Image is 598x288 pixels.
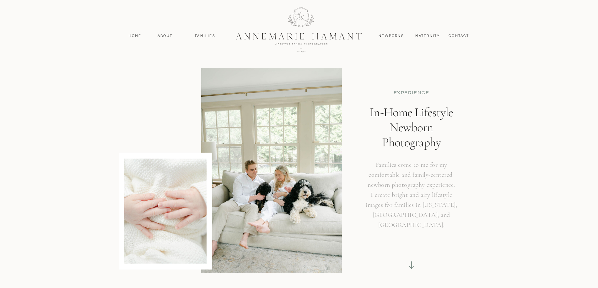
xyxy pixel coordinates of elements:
[191,33,219,39] a: Families
[445,33,473,39] a: contact
[359,105,464,155] h1: In-Home Lifestyle Newborn Photography
[373,89,450,96] p: EXPERIENCE
[156,33,174,39] a: About
[365,160,458,237] h3: Families come to me for my comfortable and family-centered newborn photography experience. I crea...
[376,33,407,39] a: Newborns
[126,33,144,39] a: Home
[415,33,439,39] a: MAternity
